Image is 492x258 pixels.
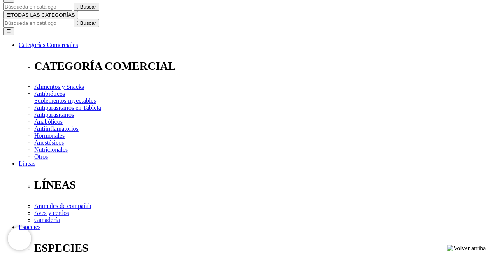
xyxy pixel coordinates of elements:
a: Animales de compañía [34,203,91,209]
img: Volver arriba [447,245,486,252]
span: Buscar [80,20,96,26]
a: Hormonales [34,132,65,139]
a: Otros [34,153,48,160]
a: Nutricionales [34,146,68,153]
a: Antiparasitarios [34,111,74,118]
a: Anestésicos [34,139,64,146]
a: Antiparasitarios en Tableta [34,104,101,111]
input: Buscar [3,19,72,27]
button:  Buscar [74,3,99,11]
button: ☰ [3,27,14,35]
p: LÍNEAS [34,178,489,191]
p: CATEGORÍA COMERCIAL [34,60,489,73]
a: Antibióticos [34,90,65,97]
a: Alimentos y Snacks [34,83,84,90]
span: ☰ [6,12,11,18]
span: Buscar [80,4,96,10]
a: Aves y cerdos [34,210,69,216]
a: Anabólicos [34,118,63,125]
i:  [77,4,79,10]
a: Suplementos inyectables [34,97,96,104]
a: Antiinflamatorios [34,125,79,132]
a: Categorías Comerciales [19,42,78,48]
button: ☰TODAS LAS CATEGORÍAS [3,11,78,19]
a: Líneas [19,160,35,167]
i:  [77,20,79,26]
iframe: Brevo live chat [8,227,31,250]
input: Buscar [3,3,72,11]
a: Ganadería [34,216,60,223]
a: Especies [19,223,40,230]
button:  Buscar [74,19,99,27]
p: ESPECIES [34,242,489,255]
